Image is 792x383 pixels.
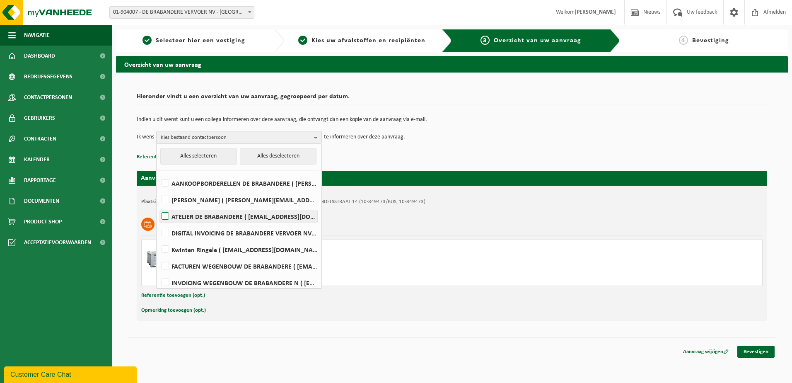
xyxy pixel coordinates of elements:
[179,268,485,275] div: Aantal ophalen : 1
[137,117,767,123] p: Indien u dit wenst kunt u een collega informeren over deze aanvraag, die ontvangt dan een kopie v...
[160,260,317,272] label: FACTUREN WEGENBOUW DE BRABANDERE ( [EMAIL_ADDRESS][DOMAIN_NAME] )
[481,36,490,45] span: 3
[24,128,56,149] span: Contracten
[24,46,55,66] span: Dashboard
[142,36,152,45] span: 1
[156,37,245,44] span: Selecteer hier een vestiging
[311,37,425,44] span: Kies uw afvalstoffen en recipiënten
[109,6,254,19] span: 01-904007 - DE BRABANDERE VERVOER NV - VEURNE
[160,194,317,206] label: [PERSON_NAME] ( [PERSON_NAME][EMAIL_ADDRESS][DOMAIN_NAME] )
[141,199,177,204] strong: Plaatsingsadres:
[110,7,254,18] span: 01-904007 - DE BRABANDERE VERVOER NV - VEURNE
[137,131,154,143] p: Ik wens
[288,36,436,46] a: 2Kies uw afvalstoffen en recipiënten
[24,66,72,87] span: Bedrijfsgegevens
[141,305,206,316] button: Opmerking toevoegen (opt.)
[240,148,316,165] button: Alles deselecteren
[24,149,50,170] span: Kalender
[4,365,138,383] iframe: chat widget
[120,36,268,46] a: 1Selecteer hier een vestiging
[137,152,200,162] button: Referentie toevoegen (opt.)
[24,191,59,211] span: Documenten
[161,131,311,144] span: Kies bestaand contactpersoon
[692,37,729,44] span: Bevestiging
[677,346,735,358] a: Aanvraag wijzigen
[141,290,205,301] button: Referentie toevoegen (opt.)
[24,232,91,253] span: Acceptatievoorwaarden
[24,108,55,128] span: Gebruikers
[156,131,322,143] button: Kies bestaand contactpersoon
[24,211,62,232] span: Product Shop
[679,36,688,45] span: 4
[324,131,405,143] p: te informeren over deze aanvraag.
[141,175,203,182] strong: Aanvraag voor [DATE]
[160,177,317,189] label: AANKOOPBORDERELLEN DE BRABANDERE ( [PERSON_NAME][EMAIL_ADDRESS][DOMAIN_NAME] )
[24,25,50,46] span: Navigatie
[24,87,72,108] span: Contactpersonen
[179,275,485,281] div: Aantal leveren: 1
[298,36,307,45] span: 2
[160,210,317,223] label: ATELIER DE BRABANDERE ( [EMAIL_ADDRESS][DOMAIN_NAME] )
[160,243,317,256] label: Kwinten Ringele ( [EMAIL_ADDRESS][DOMAIN_NAME] )
[160,276,317,289] label: INVOICING WEGENBOUW DE BRABANDERE N ( [EMAIL_ADDRESS][DOMAIN_NAME] )
[179,257,485,264] div: Ophalen en plaatsen lege
[575,9,616,15] strong: [PERSON_NAME]
[160,227,317,239] label: DIGITAL INVOICING DE BRABANDERE VERVOER NV ( [EMAIL_ADDRESS][DOMAIN_NAME] )
[137,93,767,104] h2: Hieronder vindt u een overzicht van uw aanvraag, gegroepeerd per datum.
[494,37,581,44] span: Overzicht van uw aanvraag
[146,244,171,269] img: PB-LB-0680-HPE-GY-11.png
[24,170,56,191] span: Rapportage
[116,56,788,72] h2: Overzicht van uw aanvraag
[737,346,775,358] a: Bevestigen
[160,148,237,165] button: Alles selecteren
